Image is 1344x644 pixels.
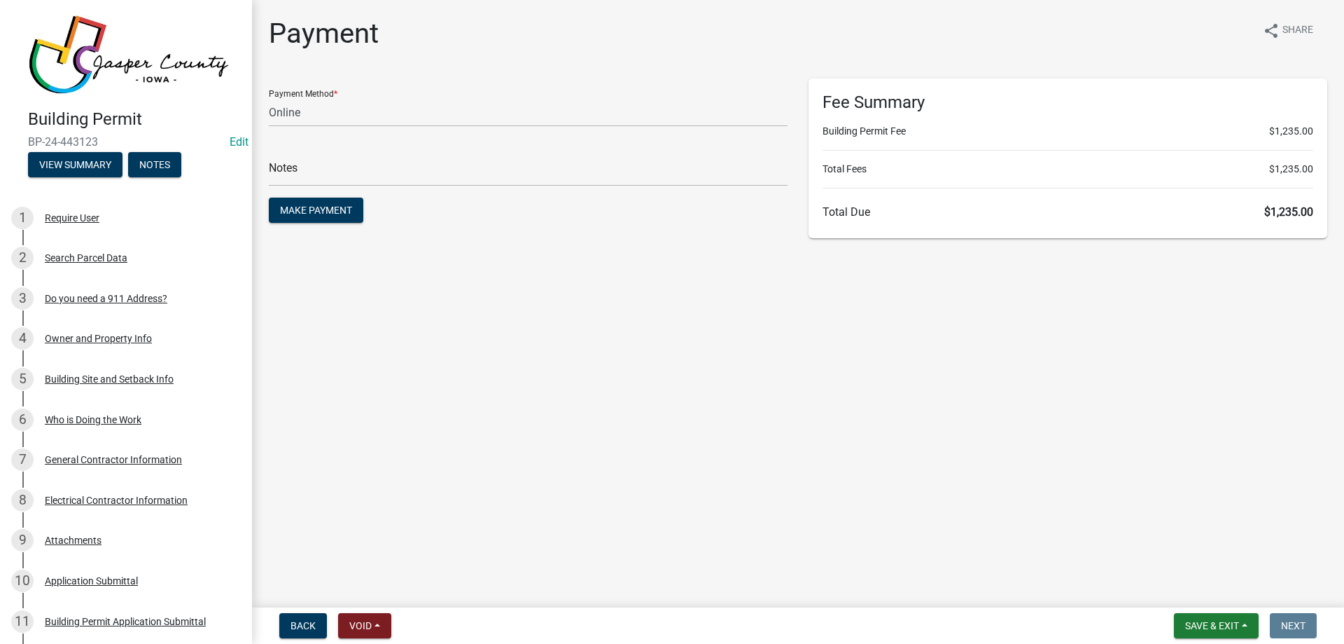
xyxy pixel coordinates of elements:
[28,109,241,130] h4: Building Permit
[45,253,127,263] div: Search Parcel Data
[11,368,34,390] div: 5
[1263,22,1280,39] i: share
[1269,162,1313,177] span: $1,235.00
[45,334,152,343] div: Owner and Property Info
[45,535,101,545] div: Attachments
[230,135,248,149] a: Edit
[279,613,327,638] button: Back
[1252,17,1324,44] button: shareShare
[28,135,224,149] span: BP-24-443123
[11,327,34,350] div: 4
[822,93,1313,113] h6: Fee Summary
[45,576,138,586] div: Application Submittal
[45,495,188,505] div: Electrical Contractor Information
[11,448,34,471] div: 7
[128,152,181,177] button: Notes
[1269,124,1313,139] span: $1,235.00
[822,162,1313,177] li: Total Fees
[11,247,34,269] div: 2
[338,613,391,638] button: Void
[45,455,182,465] div: General Contractor Information
[45,415,141,425] div: Who is Doing the Work
[28,160,122,171] wm-modal-confirm: Summary
[128,160,181,171] wm-modal-confirm: Notes
[11,207,34,229] div: 1
[269,17,379,50] h1: Payment
[1282,22,1313,39] span: Share
[11,610,34,633] div: 11
[290,620,316,631] span: Back
[822,124,1313,139] li: Building Permit Fee
[11,529,34,551] div: 9
[1264,205,1313,219] span: $1,235.00
[28,15,230,95] img: Jasper County, Iowa
[45,617,206,626] div: Building Permit Application Submittal
[11,489,34,512] div: 8
[1185,620,1239,631] span: Save & Exit
[280,205,352,216] span: Make Payment
[1270,613,1317,638] button: Next
[28,152,122,177] button: View Summary
[45,213,99,223] div: Require User
[45,374,174,384] div: Building Site and Setback Info
[230,135,248,149] wm-modal-confirm: Edit Application Number
[1281,620,1305,631] span: Next
[822,205,1313,219] h6: Total Due
[1174,613,1259,638] button: Save & Exit
[45,294,167,303] div: Do you need a 911 Address?
[349,620,372,631] span: Void
[269,198,363,223] button: Make Payment
[11,287,34,310] div: 3
[11,570,34,592] div: 10
[11,409,34,431] div: 6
